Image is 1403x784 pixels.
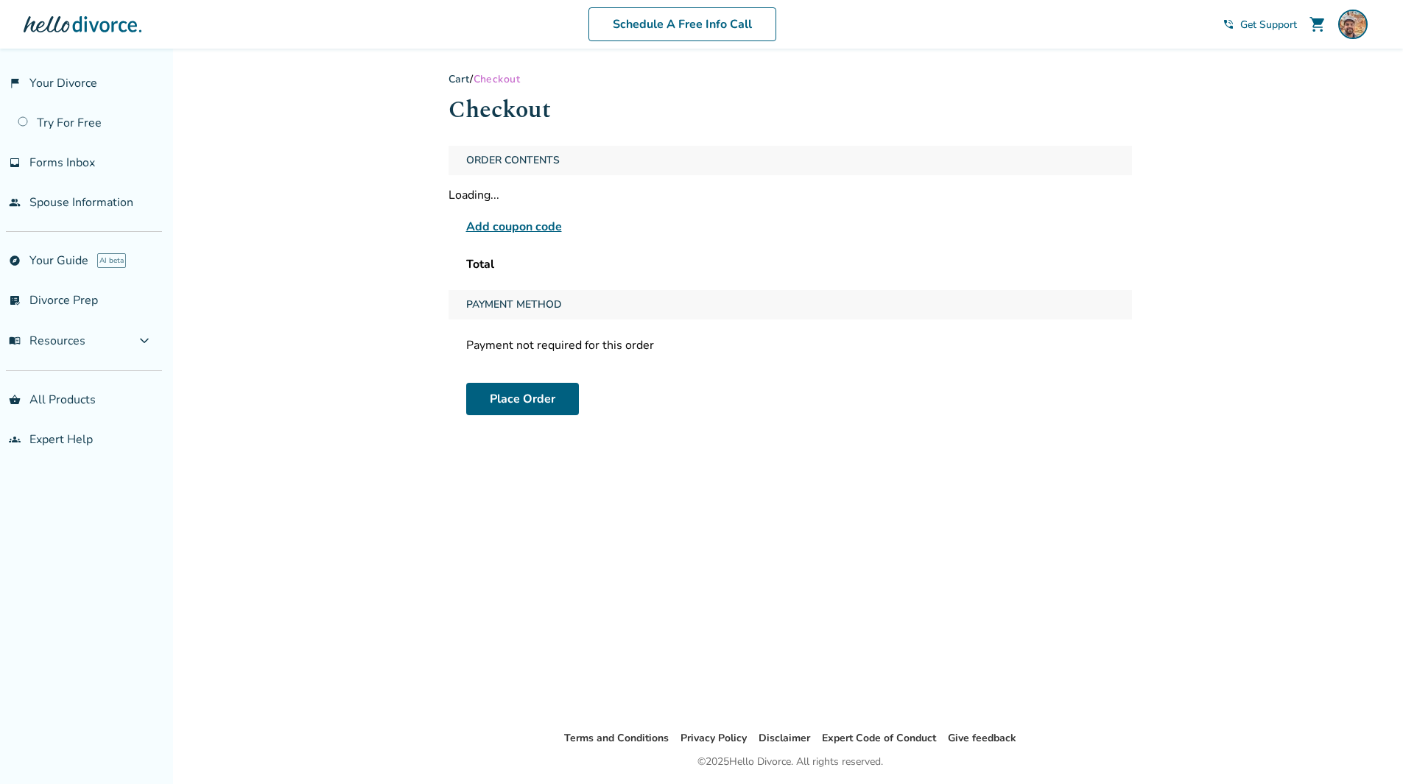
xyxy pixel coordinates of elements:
[9,77,21,89] span: flag_2
[1309,15,1326,33] span: shopping_cart
[9,157,21,169] span: inbox
[1223,18,1234,30] span: phone_in_talk
[449,72,471,86] a: Cart
[466,383,579,415] button: Place Order
[460,146,566,175] span: Order Contents
[29,155,95,171] span: Forms Inbox
[9,333,85,349] span: Resources
[948,730,1016,747] li: Give feedback
[97,253,126,268] span: AI beta
[588,7,776,41] a: Schedule A Free Info Call
[564,731,669,745] a: Terms and Conditions
[759,730,810,747] li: Disclaimer
[9,197,21,208] span: people
[681,731,747,745] a: Privacy Policy
[9,335,21,347] span: menu_book
[449,187,1132,203] div: Loading...
[466,256,494,272] span: Total
[822,731,936,745] a: Expert Code of Conduct
[1338,10,1368,39] img: EDGAR LOZANO
[449,92,1132,128] h1: Checkout
[9,255,21,266] span: explore
[1223,18,1297,32] a: phone_in_talkGet Support
[136,332,153,350] span: expand_more
[9,394,21,406] span: shopping_basket
[460,290,568,319] span: Payment Method
[466,218,562,236] span: Add coupon code
[474,72,520,86] span: Checkout
[9,434,21,445] span: groups
[9,294,21,306] span: list_alt_check
[449,331,1132,359] div: Payment not required for this order
[1240,18,1297,32] span: Get Support
[449,72,1132,86] div: /
[697,753,883,771] div: © 2025 Hello Divorce. All rights reserved.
